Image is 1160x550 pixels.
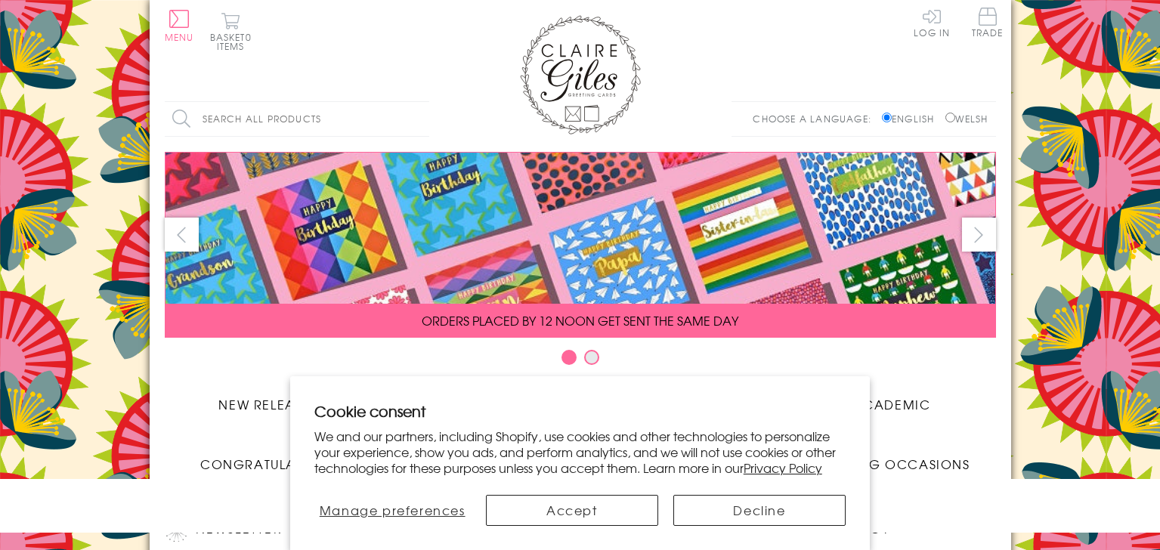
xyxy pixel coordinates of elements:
input: Search [414,102,429,136]
div: Carousel Pagination [165,349,996,372]
input: Search all products [165,102,429,136]
a: Log In [914,8,950,37]
span: 0 items [217,30,252,53]
input: Welsh [945,113,955,122]
h2: Cookie consent [314,400,846,422]
a: Academic [788,384,996,413]
span: Menu [165,30,194,44]
label: English [882,112,942,125]
input: English [882,113,892,122]
button: Carousel Page 1 (Current Slide) [561,350,577,365]
span: Academic [853,395,931,413]
button: Accept [486,495,658,526]
button: prev [165,218,199,252]
img: Claire Giles Greetings Cards [520,15,641,134]
a: Privacy Policy [744,459,822,477]
button: Decline [673,495,846,526]
button: Menu [165,10,194,42]
span: Trade [972,8,1004,37]
span: Manage preferences [320,501,466,519]
a: Trade [972,8,1004,40]
a: Wedding Occasions [788,443,996,473]
span: Wedding Occasions [813,455,970,473]
a: Congratulations [165,443,373,473]
a: New Releases [165,384,373,413]
span: New Releases [218,395,317,413]
button: next [962,218,996,252]
label: Welsh [945,112,988,125]
p: Choose a language: [753,112,879,125]
button: Manage preferences [314,495,471,526]
span: ORDERS PLACED BY 12 NOON GET SENT THE SAME DAY [422,311,738,329]
span: Congratulations [200,455,336,473]
p: We and our partners, including Shopify, use cookies and other technologies to personalize your ex... [314,428,846,475]
button: Carousel Page 2 [584,350,599,365]
button: Basket0 items [210,12,252,51]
